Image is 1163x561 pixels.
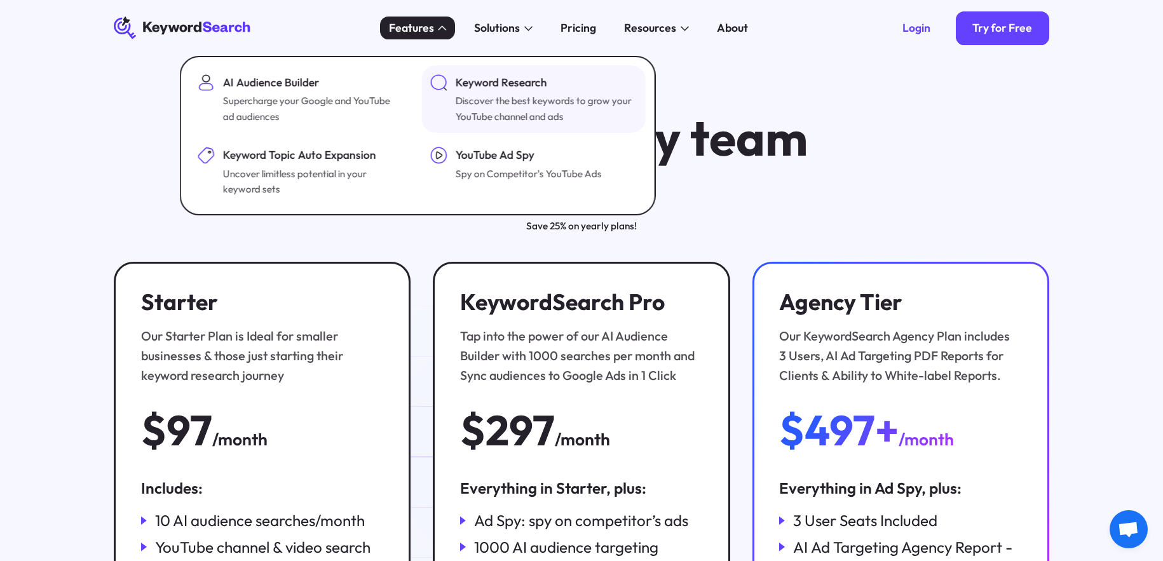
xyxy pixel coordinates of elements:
[972,21,1032,35] div: Try for Free
[886,11,948,45] a: Login
[624,20,676,36] div: Resources
[793,510,937,531] div: 3 User Seats Included
[141,289,376,316] h3: Starter
[189,65,414,133] a: AI Audience BuilderSupercharge your Google and YouTube ad audiences
[223,166,402,197] div: Uncover limitless potential in your keyword sets
[455,93,634,124] div: Discover the best keywords to grow your YouTube channel and ads
[141,327,376,386] div: Our Starter Plan is Ideal for smaller businesses & those just starting their keyword research jou...
[779,289,1014,316] h3: Agency Tier
[455,147,601,163] div: YouTube Ad Spy
[141,408,212,452] div: $97
[717,20,748,36] div: About
[460,408,555,452] div: $297
[389,20,434,36] div: Features
[189,139,414,206] a: Keyword Topic Auto ExpansionUncover limitless potential in your keyword sets
[155,537,371,558] div: YouTube channel & video search
[460,478,703,499] div: Everything in Starter, plus:
[223,74,402,91] div: AI Audience Builder
[555,426,610,452] div: /month
[455,166,601,182] div: Spy on Competitor's YouTube Ads
[552,17,604,39] a: Pricing
[779,327,1014,386] div: Our KeywordSearch Agency Plan includes 3 Users, AI Ad Targeting PDF Reports for Clients & Ability...
[141,478,384,499] div: Includes:
[155,510,365,531] div: 10 AI audience searches/month
[526,219,637,234] div: Save 25% on yearly plans!
[779,478,1022,499] div: Everything in Ad Spy, plus:
[422,65,646,133] a: Keyword ResearchDiscover the best keywords to grow your YouTube channel and ads
[561,20,596,36] div: Pricing
[455,74,634,91] div: Keyword Research
[1110,510,1148,548] a: Open chat
[223,147,402,163] div: Keyword Topic Auto Expansion
[474,510,688,531] div: Ad Spy: spy on competitor’s ads
[223,93,402,124] div: Supercharge your Google and YouTube ad audiences
[902,21,930,35] div: Login
[556,107,808,168] span: every team
[779,408,899,452] div: $497+
[709,17,756,39] a: About
[899,426,954,452] div: /month
[460,327,695,386] div: Tap into the power of our AI Audience Builder with 1000 searches per month and Sync audiences to ...
[956,11,1049,45] a: Try for Free
[212,426,268,452] div: /month
[180,56,656,215] nav: Features
[460,289,695,316] h3: KeywordSearch Pro
[422,139,646,206] a: YouTube Ad SpySpy on Competitor's YouTube Ads
[474,20,520,36] div: Solutions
